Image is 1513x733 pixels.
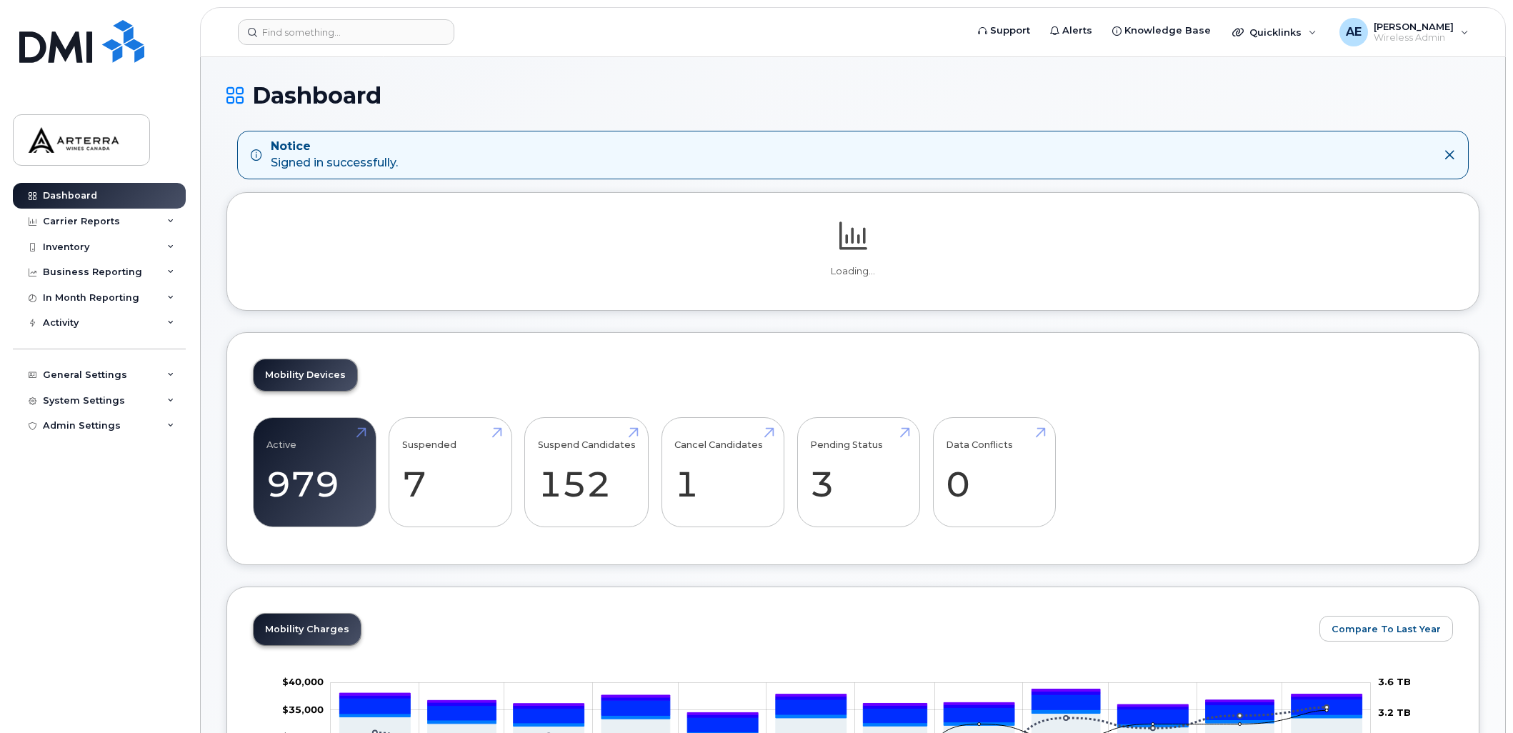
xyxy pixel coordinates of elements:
[340,694,1362,732] g: HST
[282,676,324,687] g: $0
[254,614,361,645] a: Mobility Charges
[226,83,1479,108] h1: Dashboard
[254,359,357,391] a: Mobility Devices
[674,425,771,519] a: Cancel Candidates 1
[271,139,398,171] div: Signed in successfully.
[282,676,324,687] tspan: $40,000
[538,425,636,519] a: Suspend Candidates 152
[1319,616,1453,642] button: Compare To Last Year
[1378,707,1411,718] tspan: 3.2 TB
[282,703,324,714] tspan: $35,000
[282,703,324,714] g: $0
[1332,622,1441,636] span: Compare To Last Year
[266,425,363,519] a: Active 979
[946,425,1042,519] a: Data Conflicts 0
[1378,676,1411,687] tspan: 3.6 TB
[271,139,398,155] strong: Notice
[253,265,1453,278] p: Loading...
[810,425,907,519] a: Pending Status 3
[402,425,499,519] a: Suspended 7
